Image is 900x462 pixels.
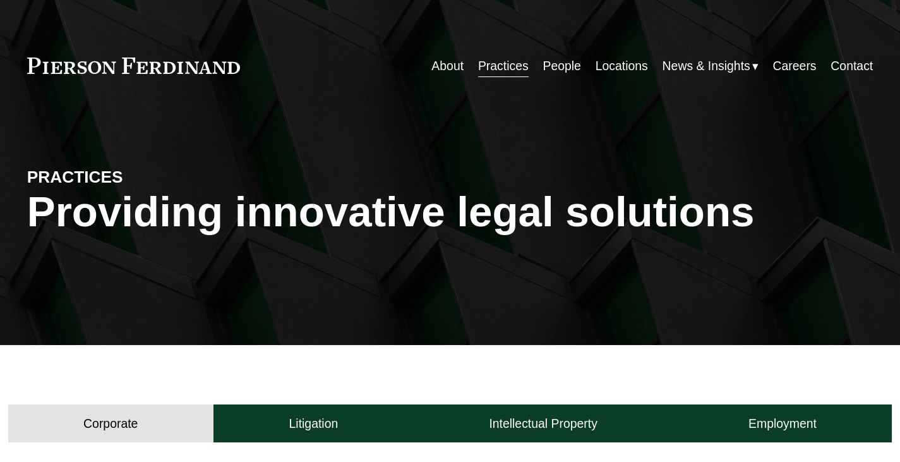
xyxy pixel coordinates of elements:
[748,416,817,432] h4: Employment
[773,54,817,78] a: Careers
[27,167,239,188] h4: PRACTICES
[489,416,597,432] h4: Intellectual Property
[663,55,750,77] span: News & Insights
[83,416,138,432] h4: Corporate
[289,416,339,432] h4: Litigation
[27,188,873,236] h1: Providing innovative legal solutions
[596,54,648,78] a: Locations
[543,54,580,78] a: People
[663,54,759,78] a: folder dropdown
[831,54,873,78] a: Contact
[478,54,529,78] a: Practices
[431,54,464,78] a: About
